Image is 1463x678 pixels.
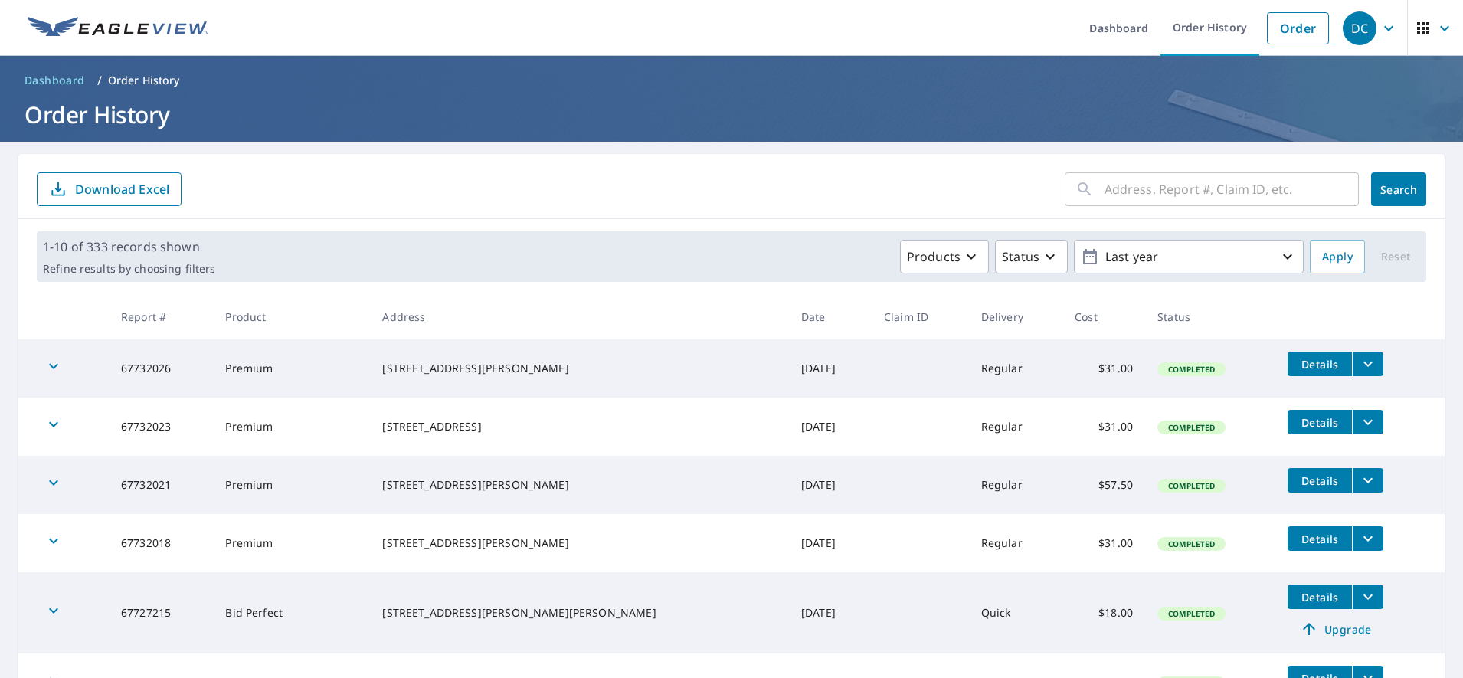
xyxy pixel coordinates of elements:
[1297,473,1343,488] span: Details
[1352,410,1383,434] button: filesDropdownBtn-67732023
[213,294,370,339] th: Product
[1383,182,1414,197] span: Search
[789,398,872,456] td: [DATE]
[872,294,969,339] th: Claim ID
[789,572,872,653] td: [DATE]
[1267,12,1329,44] a: Order
[1062,398,1145,456] td: $31.00
[1159,539,1224,549] span: Completed
[25,73,85,88] span: Dashboard
[1297,357,1343,372] span: Details
[382,536,777,551] div: [STREET_ADDRESS][PERSON_NAME]
[109,572,213,653] td: 67727215
[1288,526,1352,551] button: detailsBtn-67732018
[213,398,370,456] td: Premium
[43,262,215,276] p: Refine results by choosing filters
[969,398,1062,456] td: Regular
[1288,617,1383,641] a: Upgrade
[969,514,1062,572] td: Regular
[1297,590,1343,604] span: Details
[789,514,872,572] td: [DATE]
[108,73,180,88] p: Order History
[1322,247,1353,267] span: Apply
[1159,422,1224,433] span: Completed
[1062,572,1145,653] td: $18.00
[1002,247,1039,266] p: Status
[213,456,370,514] td: Premium
[969,339,1062,398] td: Regular
[969,294,1062,339] th: Delivery
[1105,168,1359,211] input: Address, Report #, Claim ID, etc.
[109,398,213,456] td: 67732023
[1310,240,1365,273] button: Apply
[995,240,1068,273] button: Status
[1159,364,1224,375] span: Completed
[1288,585,1352,609] button: detailsBtn-67727215
[1352,526,1383,551] button: filesDropdownBtn-67732018
[382,605,777,621] div: [STREET_ADDRESS][PERSON_NAME][PERSON_NAME]
[382,477,777,493] div: [STREET_ADDRESS][PERSON_NAME]
[1297,532,1343,546] span: Details
[109,339,213,398] td: 67732026
[1062,294,1145,339] th: Cost
[109,456,213,514] td: 67732021
[789,294,872,339] th: Date
[1062,514,1145,572] td: $31.00
[1352,585,1383,609] button: filesDropdownBtn-67727215
[213,514,370,572] td: Premium
[789,456,872,514] td: [DATE]
[370,294,789,339] th: Address
[789,339,872,398] td: [DATE]
[1297,620,1374,638] span: Upgrade
[1288,468,1352,493] button: detailsBtn-67732021
[969,572,1062,653] td: Quick
[18,68,91,93] a: Dashboard
[1145,294,1275,339] th: Status
[75,181,169,198] p: Download Excel
[1288,352,1352,376] button: detailsBtn-67732026
[1074,240,1304,273] button: Last year
[213,339,370,398] td: Premium
[1297,415,1343,430] span: Details
[1352,468,1383,493] button: filesDropdownBtn-67732021
[382,419,777,434] div: [STREET_ADDRESS]
[1099,244,1278,270] p: Last year
[18,99,1445,130] h1: Order History
[1288,410,1352,434] button: detailsBtn-67732023
[1159,480,1224,491] span: Completed
[1343,11,1376,45] div: DC
[43,237,215,256] p: 1-10 of 333 records shown
[1062,339,1145,398] td: $31.00
[97,71,102,90] li: /
[18,68,1445,93] nav: breadcrumb
[109,294,213,339] th: Report #
[28,17,208,40] img: EV Logo
[213,572,370,653] td: Bid Perfect
[1062,456,1145,514] td: $57.50
[37,172,182,206] button: Download Excel
[382,361,777,376] div: [STREET_ADDRESS][PERSON_NAME]
[969,456,1062,514] td: Regular
[1352,352,1383,376] button: filesDropdownBtn-67732026
[109,514,213,572] td: 67732018
[900,240,989,273] button: Products
[1371,172,1426,206] button: Search
[1159,608,1224,619] span: Completed
[907,247,961,266] p: Products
